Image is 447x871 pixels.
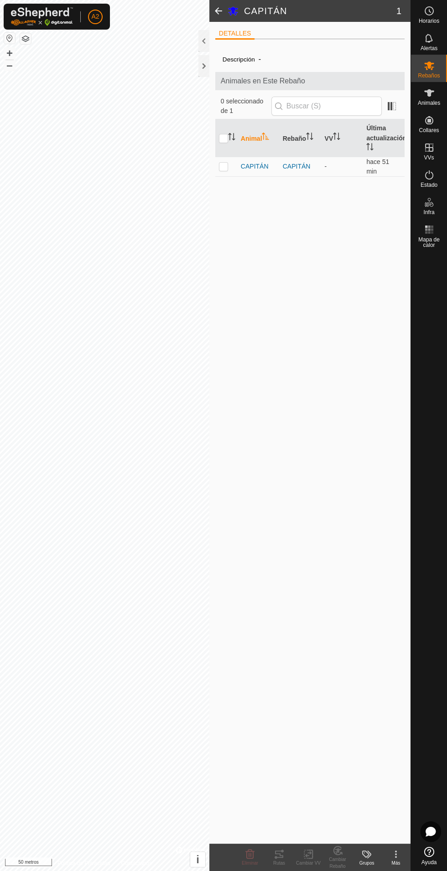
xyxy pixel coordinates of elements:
[283,163,311,170] font: CAPITÁN
[366,124,406,142] font: Última actualización
[6,59,12,71] font: –
[273,861,285,866] font: Rutas
[421,45,437,51] font: Alertas
[219,30,251,37] font: DETALLES
[411,843,447,869] a: Ayuda
[228,134,235,142] p-sorticon: Activar para ordenar
[359,861,374,866] font: Grupos
[283,134,306,142] font: Rebaño
[91,13,99,20] font: A2
[221,77,305,85] font: Animales en Este Rebaño
[418,236,440,248] font: Mapa de calor
[262,134,269,141] p-sorticon: Activar para ordenar
[196,853,199,866] font: i
[418,72,440,79] font: Rebaños
[221,97,263,114] font: 0 seleccionado de 1
[324,134,333,142] font: VV
[121,860,152,866] font: Contáctanos
[421,182,437,188] font: Estado
[306,134,313,141] p-sorticon: Activar para ordenar
[324,163,327,170] font: -
[259,55,261,63] font: -
[57,859,110,867] a: Política de Privacidad
[419,127,439,133] font: Collares
[4,60,15,71] button: –
[190,852,205,867] button: i
[366,144,374,152] p-sorticon: Activar para ordenar
[241,163,269,170] font: CAPITÁN
[20,33,31,44] button: Capas del Mapa
[244,6,287,16] font: CAPITÁN
[296,861,321,866] font: Cambiar VV
[396,6,401,16] font: 1
[424,154,434,161] font: VVs
[366,158,389,175] font: hace 51 min
[392,861,400,866] font: Más
[223,56,255,63] font: Descripción
[6,47,13,59] font: +
[121,859,152,867] a: Contáctanos
[242,861,258,866] font: Eliminar
[329,857,346,869] font: Cambiar Rebaño
[11,7,73,26] img: Logotipo de Gallagher
[4,33,15,44] button: Restablecer mapa
[333,134,340,141] p-sorticon: Activar para ordenar
[418,100,440,106] font: Animales
[4,48,15,59] button: +
[241,134,262,142] font: Animal
[423,209,434,215] font: Infra
[57,860,110,866] font: Política de Privacidad
[366,158,389,175] span: 20 de agosto de 2025, 17:03
[419,18,439,24] font: Horarios
[271,97,382,116] input: Buscar (S)
[421,859,437,866] font: Ayuda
